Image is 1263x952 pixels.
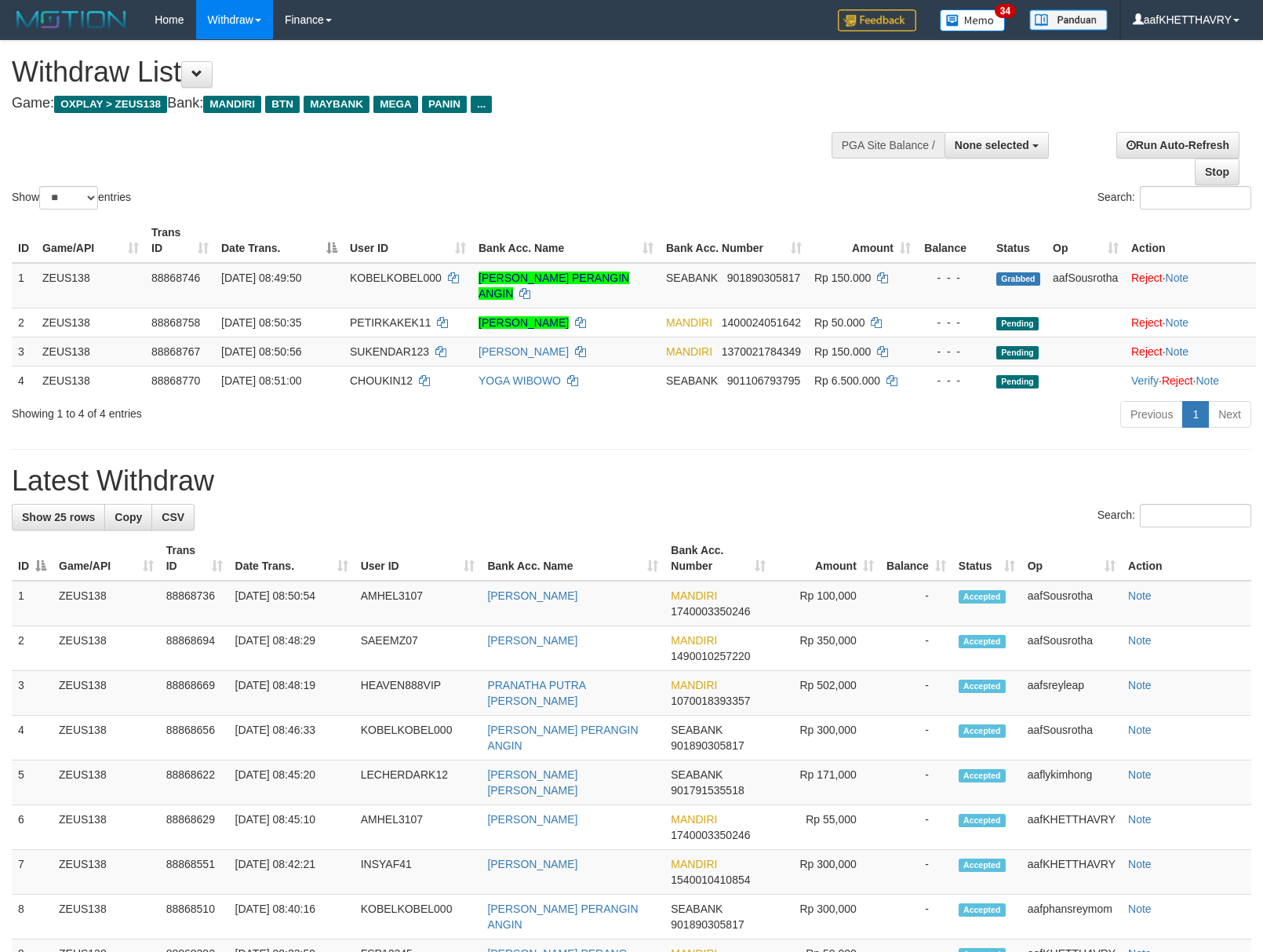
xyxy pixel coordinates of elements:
[53,536,160,581] th: Game/API: activate to sort column ascending
[355,716,482,761] td: KOBELKOBEL000
[722,345,801,358] span: Copy 1370021784349 to clipboard
[1021,761,1122,805] td: aaflykimhong
[1166,272,1189,284] a: Note
[115,511,142,523] span: Copy
[160,536,229,581] th: Trans ID: activate to sort column ascending
[671,724,722,736] span: SEABANK
[355,671,482,716] td: HEAVEN888VIP
[162,511,184,523] span: CSV
[990,218,1046,263] th: Status
[1166,345,1189,358] a: Note
[1122,536,1251,581] th: Action
[53,761,160,805] td: ZEUS138
[487,858,577,870] a: [PERSON_NAME]
[479,316,569,329] a: [PERSON_NAME]
[959,814,1006,827] span: Accepted
[959,724,1006,738] span: Accepted
[12,96,826,111] h4: Game: Bank:
[808,218,917,263] th: Amount: activate to sort column ascending
[814,374,880,387] span: Rp 6.500.000
[945,132,1049,159] button: None selected
[880,536,952,581] th: Balance: activate to sort column ascending
[487,634,577,647] a: [PERSON_NAME]
[229,805,355,850] td: [DATE] 08:45:10
[36,263,145,308] td: ZEUS138
[229,671,355,716] td: [DATE] 08:48:19
[12,716,53,761] td: 4
[53,581,160,626] td: ZEUS138
[814,345,871,358] span: Rp 150.000
[53,716,160,761] td: ZEUS138
[1021,716,1122,761] td: aafSousrotha
[660,218,808,263] th: Bank Acc. Number: activate to sort column ascending
[221,316,301,329] span: [DATE] 08:50:35
[772,850,880,895] td: Rp 300,000
[145,218,215,263] th: Trans ID: activate to sort column ascending
[1097,504,1251,527] label: Search:
[1021,626,1122,671] td: aafSousrotha
[1097,186,1251,210] label: Search:
[229,761,355,805] td: [DATE] 08:45:20
[487,768,577,797] a: [PERSON_NAME] [PERSON_NAME]
[923,373,984,388] div: - - -
[1128,903,1152,915] a: Note
[880,850,952,895] td: -
[880,671,952,716] td: -
[666,316,712,329] span: MANDIRI
[229,716,355,761] td: [DATE] 08:46:33
[355,895,482,939] td: KOBELKOBEL000
[487,589,577,602] a: [PERSON_NAME]
[959,859,1006,872] span: Accepted
[1021,581,1122,626] td: aafSousrotha
[12,761,53,805] td: 5
[355,761,482,805] td: LECHERDARK12
[772,581,880,626] td: Rp 100,000
[160,626,229,671] td: 88868694
[814,272,871,284] span: Rp 150.000
[1120,401,1183,428] a: Previous
[104,504,152,531] a: Copy
[1029,9,1108,31] img: panduan.png
[229,536,355,581] th: Date Trans.: activate to sort column ascending
[671,858,717,870] span: MANDIRI
[39,186,98,210] select: Showentries
[772,761,880,805] td: Rp 171,000
[151,374,200,387] span: 88868770
[12,805,53,850] td: 6
[959,590,1006,604] span: Accepted
[221,272,301,284] span: [DATE] 08:49:50
[422,96,467,113] span: PANIN
[487,813,577,826] a: [PERSON_NAME]
[1046,263,1125,308] td: aafSousrotha
[1195,159,1239,185] a: Stop
[151,316,200,329] span: 88868758
[959,680,1006,693] span: Accepted
[671,903,722,915] span: SEABANK
[12,671,53,716] td: 3
[229,581,355,626] td: [DATE] 08:50:54
[481,536,664,581] th: Bank Acc. Name: activate to sort column ascending
[880,716,952,761] td: -
[959,635,1006,648] span: Accepted
[671,739,744,752] span: Copy 901890305817 to clipboard
[1128,858,1152,870] a: Note
[666,272,718,284] span: SEABANK
[1128,589,1152,602] a: Note
[12,57,826,88] h1: Withdraw List
[1182,401,1209,428] a: 1
[1021,895,1122,939] td: aafphansreymom
[1131,345,1163,358] a: Reject
[671,784,744,797] span: Copy 901791535518 to clipboard
[12,337,36,366] td: 3
[479,374,561,387] a: YOGA WIBOWO
[1208,401,1251,428] a: Next
[1166,316,1189,329] a: Note
[996,375,1039,388] span: Pending
[671,679,717,691] span: MANDIRI
[727,374,800,387] span: Copy 901106793795 to clipboard
[151,504,195,531] a: CSV
[487,903,638,931] a: [PERSON_NAME] PERANGIN ANGIN
[1021,850,1122,895] td: aafKHETTHAVRY
[472,218,660,263] th: Bank Acc. Name: activate to sort column ascending
[880,761,952,805] td: -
